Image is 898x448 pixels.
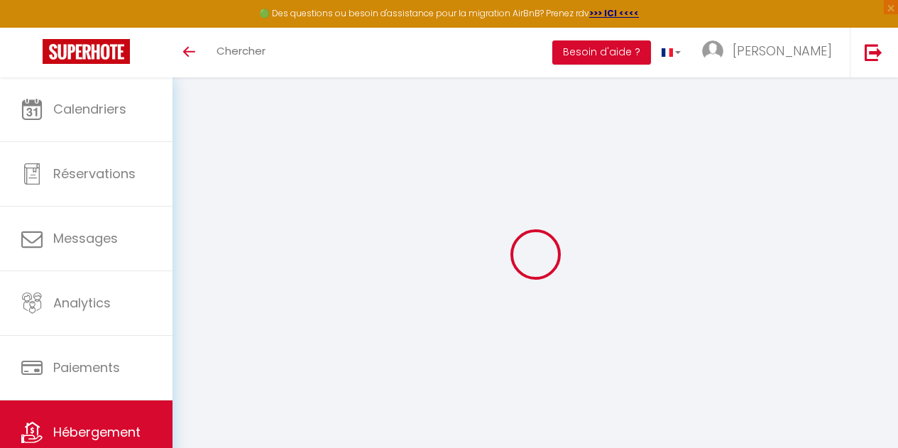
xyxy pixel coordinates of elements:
[206,28,276,77] a: Chercher
[43,39,130,64] img: Super Booking
[733,42,832,60] span: [PERSON_NAME]
[53,423,141,441] span: Hébergement
[217,43,265,58] span: Chercher
[589,7,639,19] a: >>> ICI <<<<
[53,294,111,312] span: Analytics
[865,43,882,61] img: logout
[552,40,651,65] button: Besoin d'aide ?
[691,28,850,77] a: ... [PERSON_NAME]
[53,229,118,247] span: Messages
[702,40,723,62] img: ...
[53,100,126,118] span: Calendriers
[53,165,136,182] span: Réservations
[53,359,120,376] span: Paiements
